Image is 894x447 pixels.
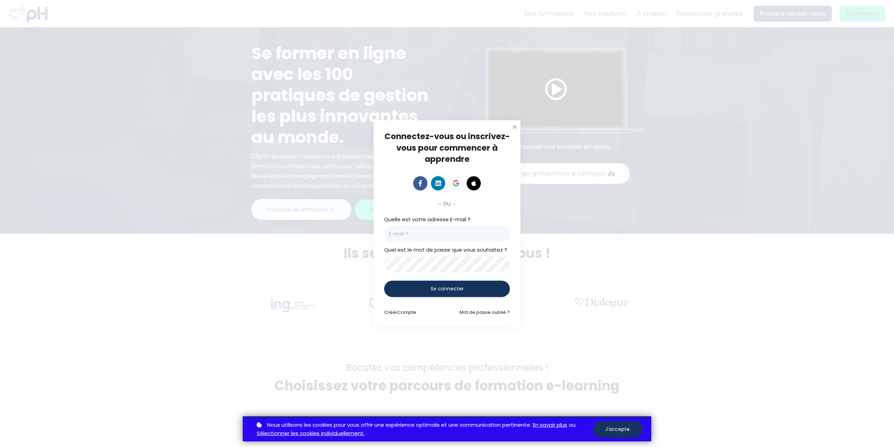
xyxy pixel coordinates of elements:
[257,429,365,438] a: Sélectionner les cookies individuellement.
[533,421,567,430] a: En savoir plus
[397,309,416,316] span: Compte
[384,226,510,242] input: E-mail ?
[443,199,451,208] span: ou
[431,285,464,293] span: Se connecter
[593,421,643,438] button: J'accepte.
[267,421,531,430] span: Nous utilisons les cookies pour vous offrir une expérience optimale et une communication pertinente.
[255,421,593,438] p: ou .
[460,309,510,316] a: Mot de passe oublié ?
[384,131,510,164] span: Connectez-vous ou inscrivez-vous pour commencer à apprendre
[384,309,416,316] a: CréérCompte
